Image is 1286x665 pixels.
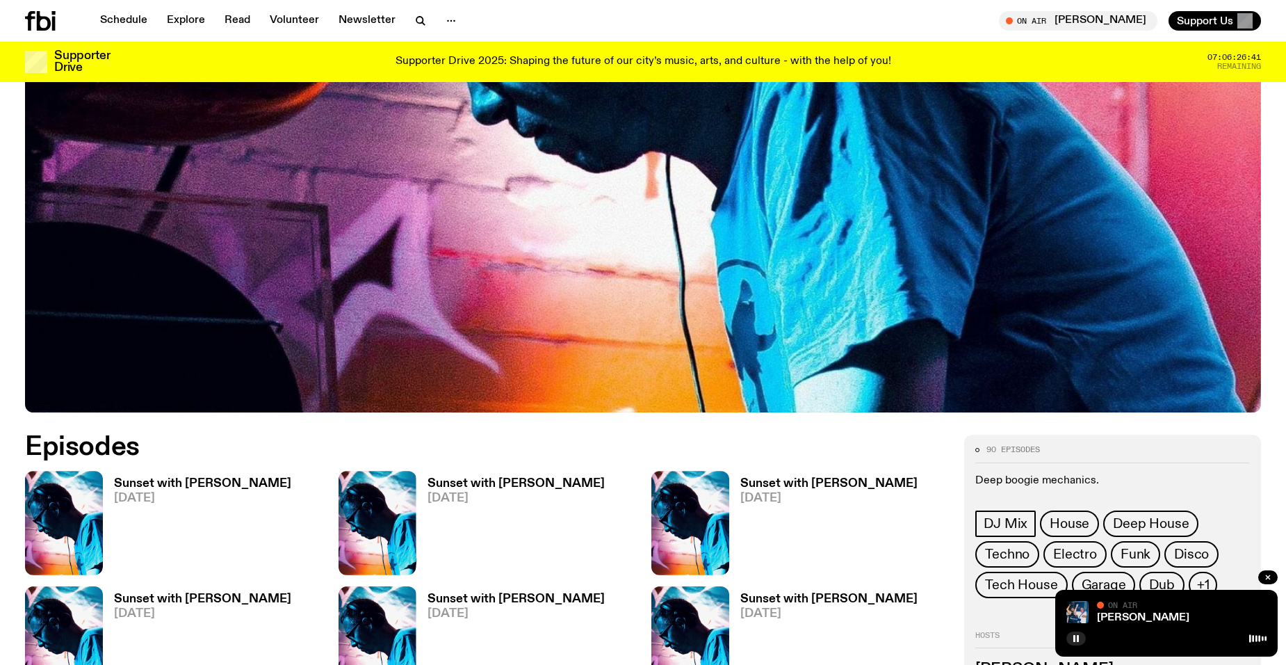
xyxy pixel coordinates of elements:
a: Sunset with [PERSON_NAME][DATE] [416,478,605,575]
a: Explore [158,11,213,31]
a: Schedule [92,11,156,31]
span: Dub [1149,577,1174,593]
h2: Hosts [975,632,1250,648]
a: Disco [1164,541,1219,568]
span: Support Us [1177,15,1233,27]
h3: Sunset with [PERSON_NAME] [428,593,605,605]
span: Funk [1121,547,1150,562]
span: [DATE] [114,492,291,504]
h3: Sunset with [PERSON_NAME] [740,593,918,605]
p: Supporter Drive 2025: Shaping the future of our city’s music, arts, and culture - with the help o... [396,56,891,68]
span: 07:06:26:41 [1207,54,1261,61]
a: House [1040,511,1099,537]
h3: Supporter Drive [54,50,110,74]
img: Simon Caldwell stands side on, looking downwards. He has headphones on. Behind him is a brightly ... [25,471,103,575]
span: Tech House [985,577,1057,593]
span: DJ Mix [984,516,1027,531]
a: Dub [1139,572,1184,598]
a: Garage [1072,572,1136,598]
span: [DATE] [740,492,918,504]
span: [DATE] [114,608,291,620]
h3: Sunset with [PERSON_NAME] [740,478,918,490]
a: Techno [975,541,1039,568]
span: Garage [1082,577,1126,593]
span: Techno [985,547,1029,562]
a: Sunset with [PERSON_NAME][DATE] [729,478,918,575]
span: Electro [1053,547,1097,562]
span: 90 episodes [986,446,1040,454]
span: +1 [1197,577,1210,593]
span: [DATE] [740,608,918,620]
span: [DATE] [428,492,605,504]
span: [DATE] [428,608,605,620]
a: Funk [1111,541,1160,568]
a: Electro [1043,541,1107,568]
a: DJ Mix [975,511,1036,537]
p: Deep boogie mechanics. [975,474,1250,488]
a: [PERSON_NAME] [1097,612,1189,623]
span: House [1050,516,1089,531]
img: Simon Caldwell stands side on, looking downwards. He has headphones on. Behind him is a brightly ... [339,471,416,575]
a: Tech House [975,572,1067,598]
a: Volunteer [261,11,327,31]
a: Read [216,11,259,31]
span: On Air [1108,600,1137,609]
h3: Sunset with [PERSON_NAME] [114,478,291,490]
img: Simon Caldwell stands side on, looking downwards. He has headphones on. Behind him is a brightly ... [651,471,729,575]
a: Sunset with [PERSON_NAME][DATE] [103,478,291,575]
a: Deep House [1103,511,1198,537]
button: Support Us [1169,11,1261,31]
h3: Sunset with [PERSON_NAME] [114,593,291,605]
button: On Air[PERSON_NAME] [999,11,1157,31]
span: Remaining [1217,63,1261,70]
button: +1 [1189,572,1218,598]
span: Disco [1174,547,1209,562]
h3: Sunset with [PERSON_NAME] [428,478,605,490]
h2: Episodes [25,435,843,460]
span: Deep House [1113,516,1189,531]
a: Newsletter [330,11,404,31]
